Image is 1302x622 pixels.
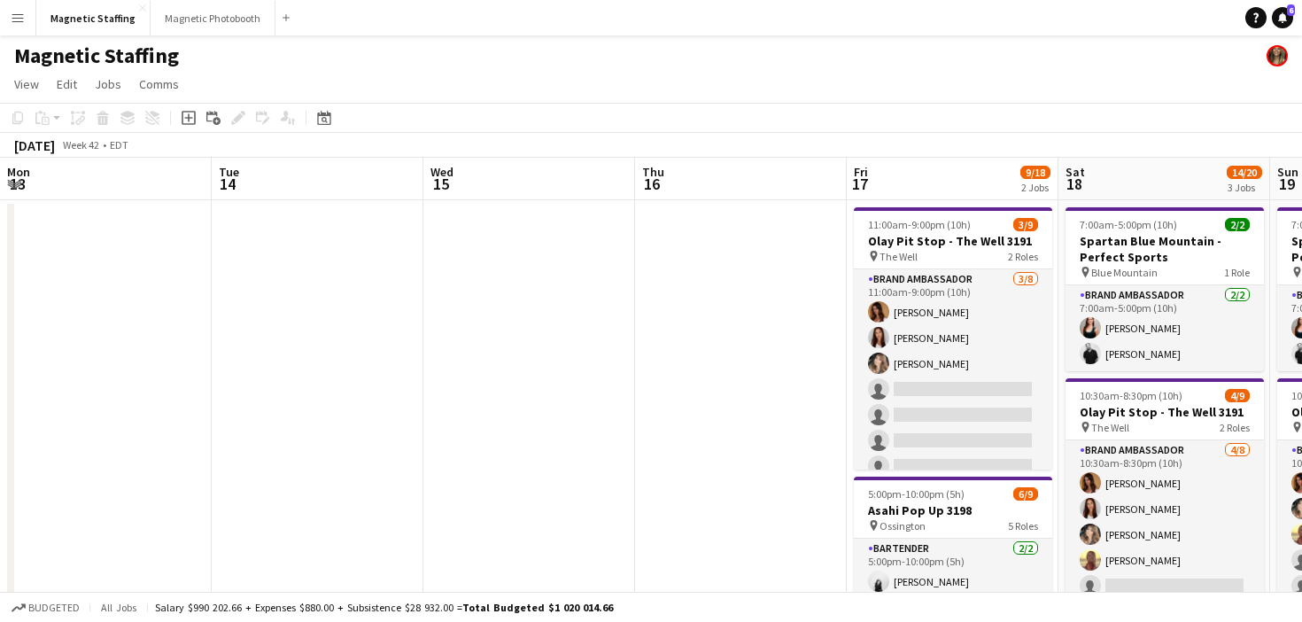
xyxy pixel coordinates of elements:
span: 19 [1275,174,1298,194]
div: Salary $990 202.66 + Expenses $880.00 + Subsistence $28 932.00 = [155,601,613,614]
span: 13 [4,174,30,194]
h1: Magnetic Staffing [14,43,179,69]
app-job-card: 11:00am-9:00pm (10h)3/9Olay Pit Stop - The Well 3191 The Well2 RolesBrand Ambassador3/811:00am-9:... [854,207,1052,470]
span: View [14,76,39,92]
span: 2/2 [1225,218,1250,231]
app-job-card: 7:00am-5:00pm (10h)2/2Spartan Blue Mountain - Perfect Sports Blue Mountain1 RoleBrand Ambassador2... [1066,207,1264,371]
span: Thu [642,164,664,180]
span: 6/9 [1013,487,1038,501]
span: Edit [57,76,77,92]
span: 11:00am-9:00pm (10h) [868,218,971,231]
span: The Well [1091,421,1129,434]
span: Week 42 [58,138,103,152]
a: Comms [132,73,186,96]
span: Total Budgeted $1 020 014.66 [462,601,613,614]
a: View [7,73,46,96]
span: 14/20 [1227,166,1262,179]
a: 6 [1272,7,1293,28]
button: Magnetic Photobooth [151,1,275,35]
span: 17 [851,174,868,194]
span: Blue Mountain [1091,266,1158,279]
span: 5:00pm-10:00pm (5h) [868,487,965,501]
span: The Well [880,250,918,263]
span: 16 [639,174,664,194]
span: Wed [430,164,453,180]
span: Ossington [880,519,926,533]
span: 2 Roles [1220,421,1250,434]
span: All jobs [97,601,140,614]
app-user-avatar: Bianca Fantauzzi [1267,45,1288,66]
div: 2 Jobs [1021,181,1050,194]
h3: Olay Pit Stop - The Well 3191 [854,233,1052,249]
span: 2 Roles [1008,250,1038,263]
div: 3 Jobs [1228,181,1261,194]
h3: Olay Pit Stop - The Well 3191 [1066,404,1264,420]
span: 14 [216,174,239,194]
button: Budgeted [9,598,82,618]
span: 7:00am-5:00pm (10h) [1080,218,1177,231]
span: 4/9 [1225,389,1250,402]
span: 10:30am-8:30pm (10h) [1080,389,1182,402]
a: Edit [50,73,84,96]
span: Budgeted [28,602,80,614]
span: Mon [7,164,30,180]
span: Tue [219,164,239,180]
h3: Asahi Pop Up 3198 [854,502,1052,518]
app-card-role: Brand Ambassador3/811:00am-9:00pm (10h)[PERSON_NAME][PERSON_NAME][PERSON_NAME] [854,269,1052,509]
span: 1 Role [1224,266,1250,279]
span: 15 [428,174,453,194]
h3: Spartan Blue Mountain - Perfect Sports [1066,233,1264,265]
span: Sun [1277,164,1298,180]
a: Jobs [88,73,128,96]
span: Sat [1066,164,1085,180]
span: 9/18 [1020,166,1050,179]
span: Fri [854,164,868,180]
div: EDT [110,138,128,152]
app-card-role: Brand Ambassador2/27:00am-5:00pm (10h)[PERSON_NAME][PERSON_NAME] [1066,285,1264,371]
span: 5 Roles [1008,519,1038,533]
span: Comms [139,76,179,92]
button: Magnetic Staffing [36,1,151,35]
div: [DATE] [14,136,55,154]
span: 18 [1063,174,1085,194]
span: Jobs [95,76,121,92]
span: 6 [1287,4,1295,16]
span: 3/9 [1013,218,1038,231]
